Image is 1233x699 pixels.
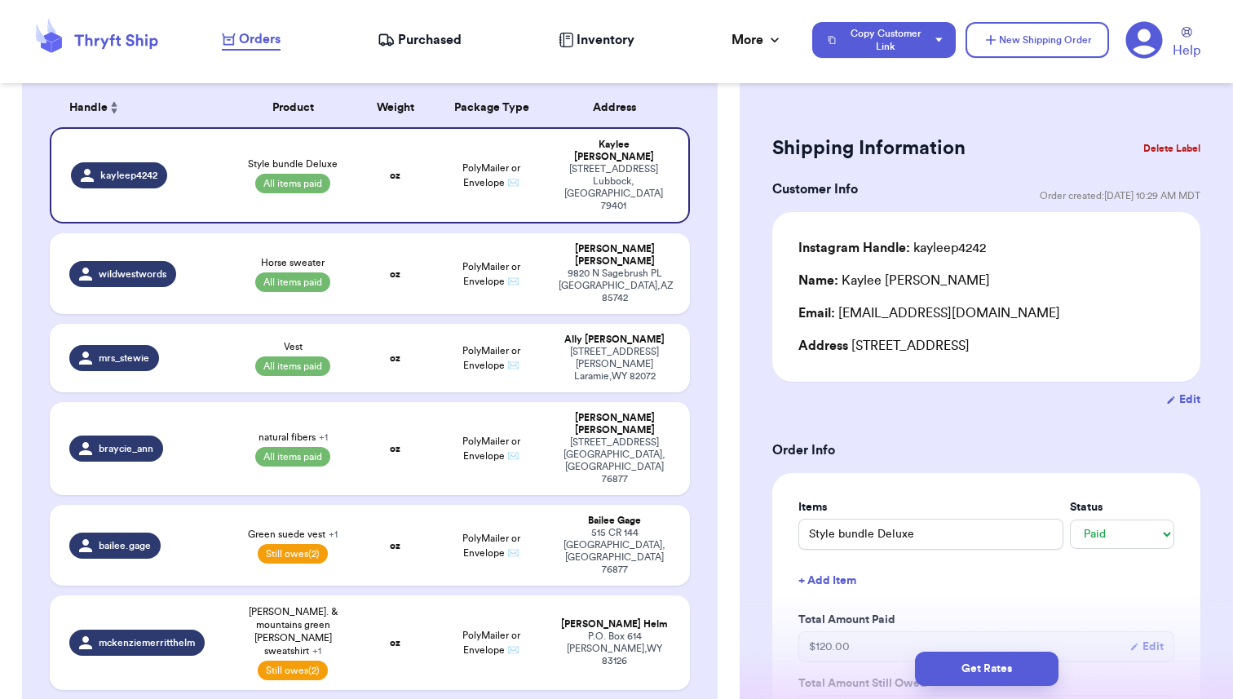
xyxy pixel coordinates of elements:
span: Still owes (2) [258,661,328,680]
span: All items paid [255,174,330,193]
th: Address [549,88,690,127]
span: Instagram Handle: [798,241,910,254]
th: Product [229,88,357,127]
div: Ally [PERSON_NAME] [559,334,670,346]
strong: oz [390,269,400,279]
h2: Shipping Information [772,135,966,161]
span: Horse sweater [261,256,325,269]
span: PolyMailer or Envelope ✉️ [462,346,520,370]
button: Copy Customer Link [812,22,956,58]
span: [PERSON_NAME]. & mountains green [PERSON_NAME] sweatshirt [239,605,347,657]
span: Order created: [DATE] 10:29 AM MDT [1040,189,1200,202]
span: kayleep4242 [100,169,157,182]
th: Package Type [434,88,549,127]
span: PolyMailer or Envelope ✉️ [462,436,520,461]
span: Inventory [577,30,634,50]
div: More [731,30,783,50]
a: Purchased [378,30,462,50]
span: braycie_ann [99,442,153,455]
span: Help [1173,41,1200,60]
div: [STREET_ADDRESS][PERSON_NAME] Laramie , WY 82072 [559,346,670,383]
button: Delete Label [1137,131,1207,166]
span: mckenziemerritthelm [99,636,195,649]
span: Orders [239,29,281,49]
span: Style bundle Deluxe [248,157,338,170]
span: Vest [284,340,303,353]
span: + 1 [329,529,338,539]
span: PolyMailer or Envelope ✉️ [462,262,520,286]
span: All items paid [255,447,330,467]
a: Orders [222,29,281,51]
div: 515 CR 144 [GEOGRAPHIC_DATA] , [GEOGRAPHIC_DATA] 76877 [559,527,670,576]
span: Green suede vest [248,528,338,541]
h3: Customer Info [772,179,858,199]
span: wildwestwords [99,268,166,281]
label: Status [1070,499,1174,515]
div: [PERSON_NAME] [PERSON_NAME] [559,412,670,436]
span: Email: [798,307,835,320]
div: [STREET_ADDRESS] [GEOGRAPHIC_DATA] , [GEOGRAPHIC_DATA] 76877 [559,436,670,485]
label: Total Amount Paid [798,612,1174,628]
div: kayleep4242 [798,238,986,258]
span: Address [798,339,848,352]
strong: oz [390,638,400,648]
div: Kaylee [PERSON_NAME] [559,139,669,163]
div: P.O. Box 614 [PERSON_NAME] , WY 83126 [559,630,670,667]
span: Still owes (2) [258,544,328,564]
div: [STREET_ADDRESS] [798,336,1174,356]
span: + 1 [319,432,328,442]
a: Inventory [559,30,634,50]
a: Help [1173,27,1200,60]
strong: oz [390,541,400,551]
button: + Add Item [792,563,1181,599]
strong: oz [390,170,400,180]
strong: oz [390,444,400,453]
label: Items [798,499,1063,515]
th: Weight [357,88,434,127]
span: natural fibers [259,431,328,444]
span: Handle [69,100,108,117]
span: mrs_stewie [99,352,149,365]
span: Name: [798,274,838,287]
span: PolyMailer or Envelope ✉️ [462,630,520,655]
span: All items paid [255,272,330,292]
button: New Shipping Order [966,22,1109,58]
div: [EMAIL_ADDRESS][DOMAIN_NAME] [798,303,1174,323]
div: [STREET_ADDRESS] Lubbock , [GEOGRAPHIC_DATA] 79401 [559,163,669,212]
span: PolyMailer or Envelope ✉️ [462,533,520,558]
div: [PERSON_NAME] [PERSON_NAME] [559,243,670,268]
div: [PERSON_NAME] Helm [559,618,670,630]
h3: Order Info [772,440,1200,460]
span: Purchased [398,30,462,50]
span: All items paid [255,356,330,376]
div: 9820 N Sagebrush PL [GEOGRAPHIC_DATA] , AZ 85742 [559,268,670,304]
span: PolyMailer or Envelope ✉️ [462,163,520,188]
button: Edit [1166,392,1200,408]
div: Bailee Gage [559,515,670,527]
button: Get Rates [915,652,1058,686]
span: bailee.gage [99,539,151,552]
strong: oz [390,353,400,363]
div: Kaylee [PERSON_NAME] [798,271,990,290]
button: Sort ascending [108,98,121,117]
span: + 1 [312,646,321,656]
